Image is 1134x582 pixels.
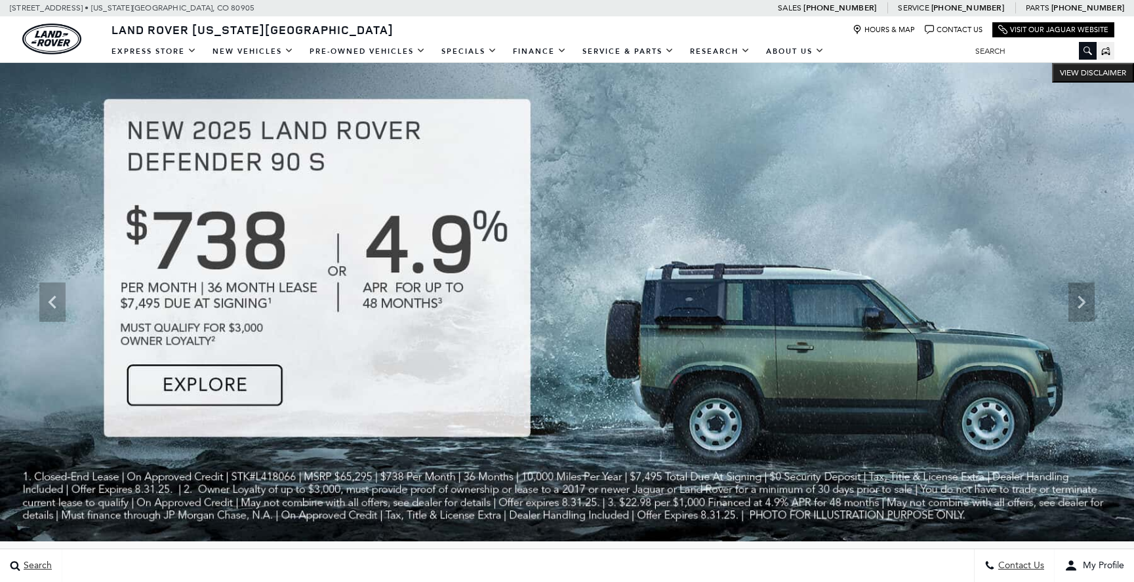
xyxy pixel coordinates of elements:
[205,40,302,63] a: New Vehicles
[111,22,394,37] span: Land Rover [US_STATE][GEOGRAPHIC_DATA]
[302,40,434,63] a: Pre-Owned Vehicles
[853,25,915,35] a: Hours & Map
[803,3,876,13] a: [PHONE_NUMBER]
[22,24,81,54] a: land-rover
[434,40,505,63] a: Specials
[778,3,801,12] span: Sales
[1052,63,1134,83] button: VIEW DISCLAIMER
[965,43,1097,59] input: Search
[995,560,1044,572] span: Contact Us
[898,3,929,12] span: Service
[104,40,205,63] a: EXPRESS STORE
[758,40,832,63] a: About Us
[1055,549,1134,582] button: user-profile-menu
[10,3,254,12] a: [STREET_ADDRESS] • [US_STATE][GEOGRAPHIC_DATA], CO 80905
[1051,3,1124,13] a: [PHONE_NUMBER]
[20,560,52,572] span: Search
[104,40,832,63] nav: Main Navigation
[931,3,1004,13] a: [PHONE_NUMBER]
[925,25,982,35] a: Contact Us
[575,40,682,63] a: Service & Parts
[682,40,758,63] a: Research
[505,40,575,63] a: Finance
[104,22,401,37] a: Land Rover [US_STATE][GEOGRAPHIC_DATA]
[1060,68,1126,78] span: VIEW DISCLAIMER
[1026,3,1049,12] span: Parts
[1078,560,1124,572] span: My Profile
[22,24,81,54] img: Land Rover
[998,25,1108,35] a: Visit Our Jaguar Website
